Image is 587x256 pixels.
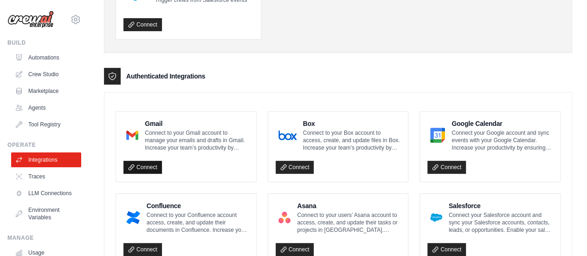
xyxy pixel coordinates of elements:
[126,126,138,144] img: Gmail Logo
[7,11,54,28] img: Logo
[7,141,81,149] div: Operate
[147,211,249,234] p: Connect to your Confluence account access, create, and update their documents in Confluence. Incr...
[427,161,466,174] a: Connect
[430,208,442,227] img: Salesforce Logo
[11,67,81,82] a: Crew Studio
[126,208,140,227] img: Confluence Logo
[276,243,314,256] a: Connect
[276,161,314,174] a: Connect
[297,201,400,210] h4: Asana
[123,18,162,31] a: Connect
[11,50,81,65] a: Automations
[123,243,162,256] a: Connect
[11,186,81,201] a: LLM Connections
[123,161,162,174] a: Connect
[145,119,249,128] h4: Gmail
[297,211,400,234] p: Connect to your users’ Asana account to access, create, and update their tasks or projects in [GE...
[278,208,291,227] img: Asana Logo
[278,126,297,144] img: Box Logo
[126,72,205,81] h3: Authenticated Integrations
[11,100,81,115] a: Agents
[452,129,553,151] p: Connect your Google account and sync events with your Google Calendar. Increase your productivity...
[449,211,553,234] p: Connect your Salesforce account and sync your Salesforce accounts, contacts, leads, or opportunit...
[11,152,81,167] a: Integrations
[303,119,401,128] h4: Box
[145,129,249,151] p: Connect to your Gmail account to manage your emails and drafts in Gmail. Increase your team’s pro...
[452,119,553,128] h4: Google Calendar
[11,169,81,184] a: Traces
[147,201,249,210] h4: Confluence
[303,129,401,151] p: Connect to your Box account to access, create, and update files in Box. Increase your team’s prod...
[11,203,81,225] a: Environment Variables
[430,126,445,144] img: Google Calendar Logo
[7,39,81,46] div: Build
[427,243,466,256] a: Connect
[449,201,553,210] h4: Salesforce
[7,234,81,242] div: Manage
[11,84,81,98] a: Marketplace
[11,117,81,132] a: Tool Registry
